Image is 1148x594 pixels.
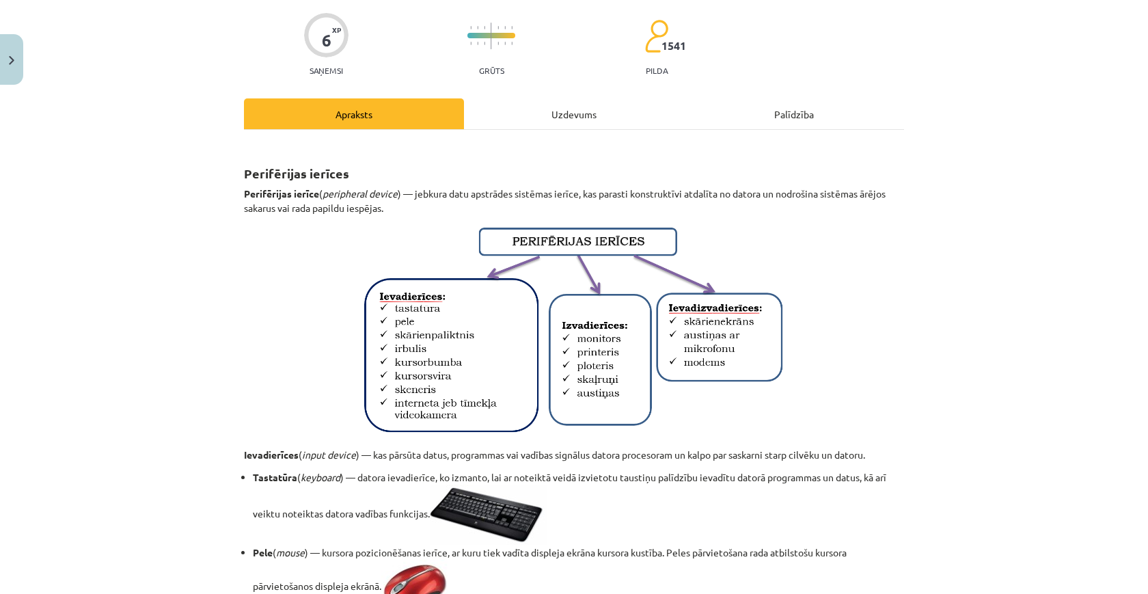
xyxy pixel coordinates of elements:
[504,26,506,29] img: icon-short-line-57e1e144782c952c97e751825c79c345078a6d821885a25fce030b3d8c18986b.svg
[323,187,398,200] em: peripheral device
[470,26,471,29] img: icon-short-line-57e1e144782c952c97e751825c79c345078a6d821885a25fce030b3d8c18986b.svg
[477,42,478,45] img: icon-short-line-57e1e144782c952c97e751825c79c345078a6d821885a25fce030b3d8c18986b.svg
[504,42,506,45] img: icon-short-line-57e1e144782c952c97e751825c79c345078a6d821885a25fce030b3d8c18986b.svg
[253,546,273,558] strong: Pele
[332,26,341,33] span: XP
[9,56,14,65] img: icon-close-lesson-0947bae3869378f0d4975bcd49f059093ad1ed9edebbc8119c70593378902aed.svg
[684,98,904,129] div: Palīdzība
[253,471,297,483] strong: Tastatūra
[511,26,512,29] img: icon-short-line-57e1e144782c952c97e751825c79c345078a6d821885a25fce030b3d8c18986b.svg
[244,98,464,129] div: Apraksts
[646,66,668,75] p: pilda
[244,448,904,462] p: ( ) — kas pārsūta datus, programmas vai vadības signālus datora procesoram un kalpo par saskarni ...
[511,42,512,45] img: icon-short-line-57e1e144782c952c97e751825c79c345078a6d821885a25fce030b3d8c18986b.svg
[244,448,299,461] strong: Ievadierīces
[497,42,499,45] img: icon-short-line-57e1e144782c952c97e751825c79c345078a6d821885a25fce030b3d8c18986b.svg
[301,471,340,483] em: keyboard
[304,66,348,75] p: Saņemsi
[644,19,668,53] img: students-c634bb4e5e11cddfef0936a35e636f08e4e9abd3cc4e673bd6f9a4125e45ecb1.svg
[253,470,904,545] li: ( ) — datora ievadierīce, ko izmanto, lai ar noteiktā veidā izvietotu taustiņu palīdzību ievadītu...
[276,546,305,558] em: mouse
[661,40,686,52] span: 1541
[244,187,319,200] strong: Perifērijas ierīce
[484,26,485,29] img: icon-short-line-57e1e144782c952c97e751825c79c345078a6d821885a25fce030b3d8c18986b.svg
[302,448,356,461] em: input device
[244,187,904,215] p: ( ) — jebkura datu apstrādes sistēmas ierīce, kas parasti konstruktīvi atdalīta no datora un nodr...
[244,165,349,181] strong: Perifērijas ierīces
[470,42,471,45] img: icon-short-line-57e1e144782c952c97e751825c79c345078a6d821885a25fce030b3d8c18986b.svg
[464,98,684,129] div: Uzdevums
[491,23,492,49] img: icon-long-line-d9ea69661e0d244f92f715978eff75569469978d946b2353a9bb055b3ed8787d.svg
[497,26,499,29] img: icon-short-line-57e1e144782c952c97e751825c79c345078a6d821885a25fce030b3d8c18986b.svg
[322,31,331,50] div: 6
[477,26,478,29] img: icon-short-line-57e1e144782c952c97e751825c79c345078a6d821885a25fce030b3d8c18986b.svg
[479,66,504,75] p: Grūts
[484,42,485,45] img: icon-short-line-57e1e144782c952c97e751825c79c345078a6d821885a25fce030b3d8c18986b.svg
